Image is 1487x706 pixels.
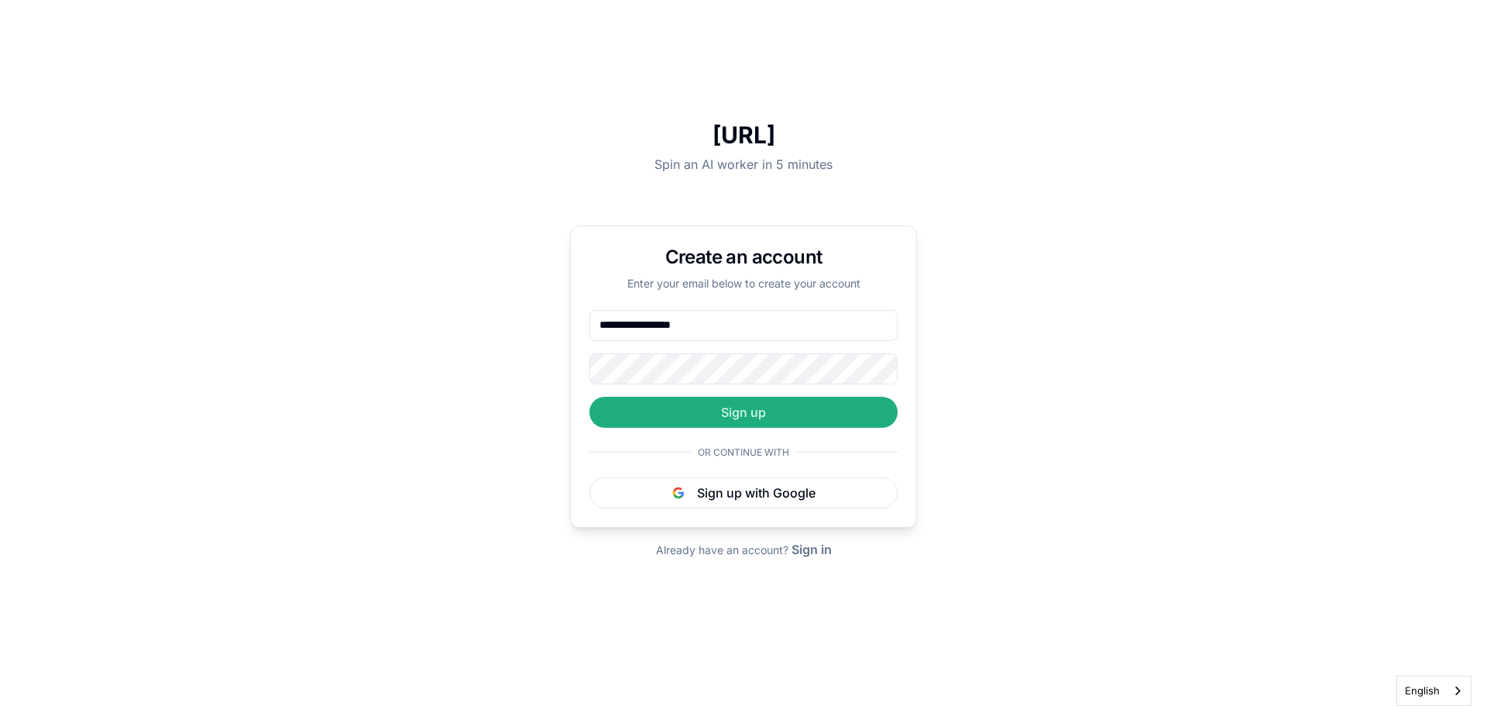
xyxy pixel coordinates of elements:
aside: Language selected: English [1396,676,1472,706]
button: Sign up [589,397,898,428]
h1: [URL] [570,121,917,149]
div: Already have an account? [656,540,832,559]
h1: Create an account [589,245,898,270]
button: Sign up with Google [589,477,898,508]
a: English [1397,677,1471,705]
span: Or continue with [692,446,795,459]
button: Sign in [792,540,832,559]
div: Language [1396,676,1472,706]
p: Enter your email below to create your account [589,276,898,291]
p: Spin an AI worker in 5 minutes [570,155,917,174]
